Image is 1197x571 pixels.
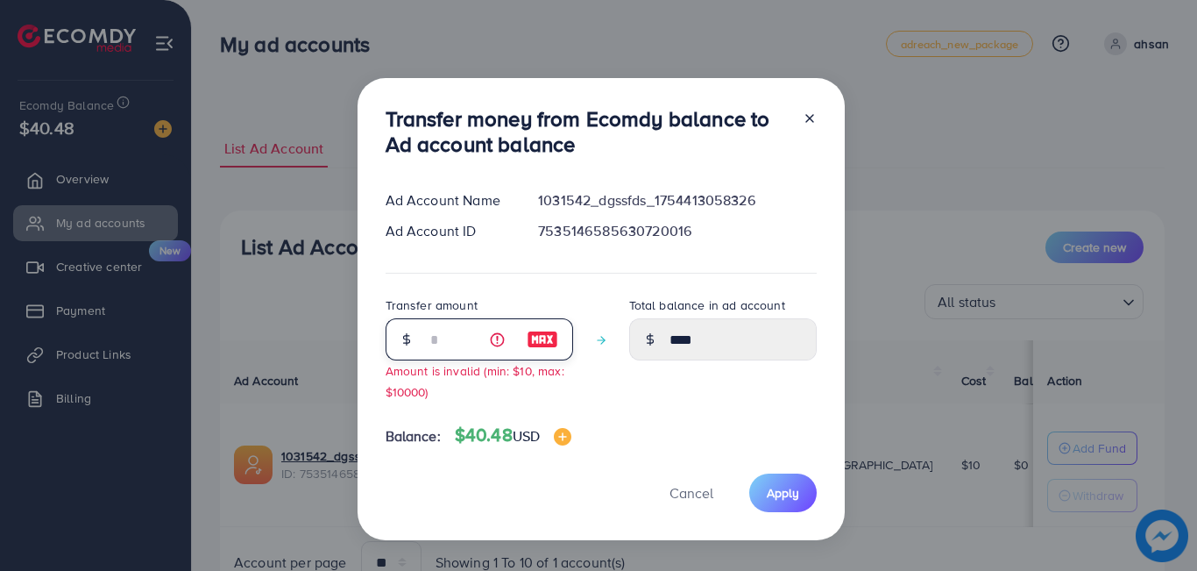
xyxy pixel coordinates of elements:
[372,221,525,241] div: Ad Account ID
[386,106,789,157] h3: Transfer money from Ecomdy balance to Ad account balance
[513,426,540,446] span: USD
[386,426,441,446] span: Balance:
[749,474,817,511] button: Apply
[554,428,571,446] img: image
[527,329,558,350] img: image
[372,190,525,211] div: Ad Account Name
[629,296,785,314] label: Total balance in ad account
[386,362,564,399] small: Amount is invalid (min: $10, max: $10000)
[648,474,735,511] button: Cancel
[455,425,571,446] h4: $40.48
[524,190,830,211] div: 1031542_dgssfds_1754413058326
[767,484,799,502] span: Apply
[669,483,713,503] span: Cancel
[386,296,478,314] label: Transfer amount
[524,221,830,241] div: 7535146585630720016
